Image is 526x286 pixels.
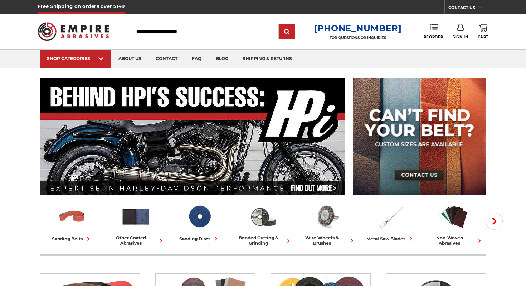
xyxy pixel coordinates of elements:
img: Sanding Discs [185,202,214,232]
a: contact [148,50,185,68]
div: sanding discs [179,235,220,243]
button: Next [486,213,503,230]
img: Banner for an interview featuring Horsepower Inc who makes Harley performance upgrades featured o... [40,78,346,195]
a: wire wheels & brushes [298,202,356,246]
a: non-woven abrasives [425,202,483,246]
a: Cart [478,24,488,39]
div: other coated abrasives [107,235,165,246]
div: wire wheels & brushes [298,235,356,246]
p: FOR QUESTIONS OR INQUIRIES [314,35,402,40]
div: non-woven abrasives [425,235,483,246]
a: shipping & returns [235,50,299,68]
span: Cart [478,35,488,39]
a: faq [185,50,209,68]
img: Sanding Belts [57,202,87,232]
a: blog [209,50,235,68]
img: Metal Saw Blades [376,202,405,232]
div: sanding belts [52,235,92,243]
a: bonded cutting & grinding [234,202,292,246]
a: CONTACT US [448,4,488,14]
a: about us [111,50,148,68]
img: Wire Wheels & Brushes [312,202,342,232]
span: Reorder [424,35,443,39]
a: other coated abrasives [107,202,165,246]
a: metal saw blades [361,202,419,243]
div: SHOP CATEGORIES [47,56,104,61]
img: Other Coated Abrasives [121,202,151,232]
img: Non-woven Abrasives [439,202,469,232]
div: bonded cutting & grinding [234,235,292,246]
img: promo banner for custom belts. [353,78,486,195]
img: Empire Abrasives [38,18,109,46]
a: sanding belts [43,202,101,243]
a: sanding discs [170,202,228,243]
a: [PHONE_NUMBER] [314,23,402,33]
a: Reorder [424,24,443,39]
div: metal saw blades [366,235,415,243]
input: Submit [280,25,294,39]
span: Sign In [453,35,468,39]
img: Bonded Cutting & Grinding [248,202,278,232]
